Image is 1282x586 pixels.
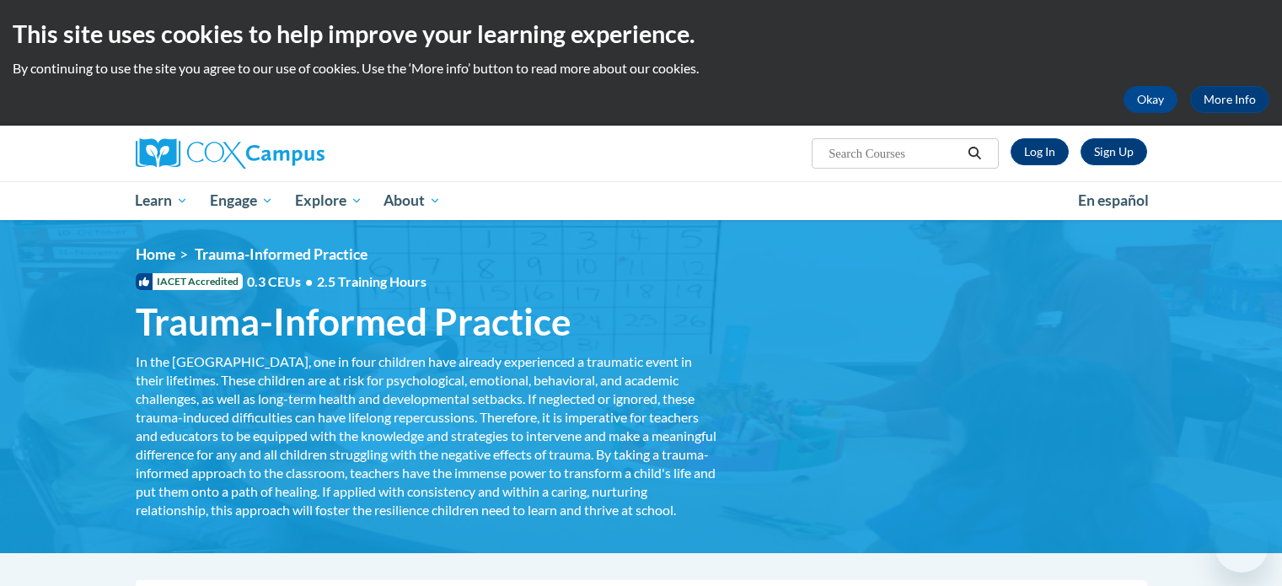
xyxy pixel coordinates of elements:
[827,143,962,164] input: Search Courses
[295,191,362,211] span: Explore
[136,245,175,263] a: Home
[284,181,373,220] a: Explore
[1081,138,1147,165] a: Register
[1011,138,1069,165] a: Log In
[1078,191,1149,209] span: En español
[1067,183,1160,218] a: En español
[317,273,426,289] span: 2.5 Training Hours
[384,191,441,211] span: About
[305,273,313,289] span: •
[1124,86,1177,113] button: Okay
[199,181,284,220] a: Engage
[110,181,1172,220] div: Main menu
[1190,86,1269,113] a: More Info
[136,273,243,290] span: IACET Accredited
[962,143,987,164] button: Search
[136,352,717,519] div: In the [GEOGRAPHIC_DATA], one in four children have already experienced a traumatic event in thei...
[136,299,571,344] span: Trauma-Informed Practice
[1215,519,1269,573] iframe: Button to launch messaging window
[13,59,1269,78] p: By continuing to use the site you agree to our use of cookies. Use the ‘More info’ button to read...
[136,138,456,169] a: Cox Campus
[195,245,367,263] span: Trauma-Informed Practice
[135,191,188,211] span: Learn
[373,181,452,220] a: About
[125,181,200,220] a: Learn
[247,272,426,291] span: 0.3 CEUs
[210,191,273,211] span: Engage
[136,138,325,169] img: Cox Campus
[13,17,1269,51] h2: This site uses cookies to help improve your learning experience.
